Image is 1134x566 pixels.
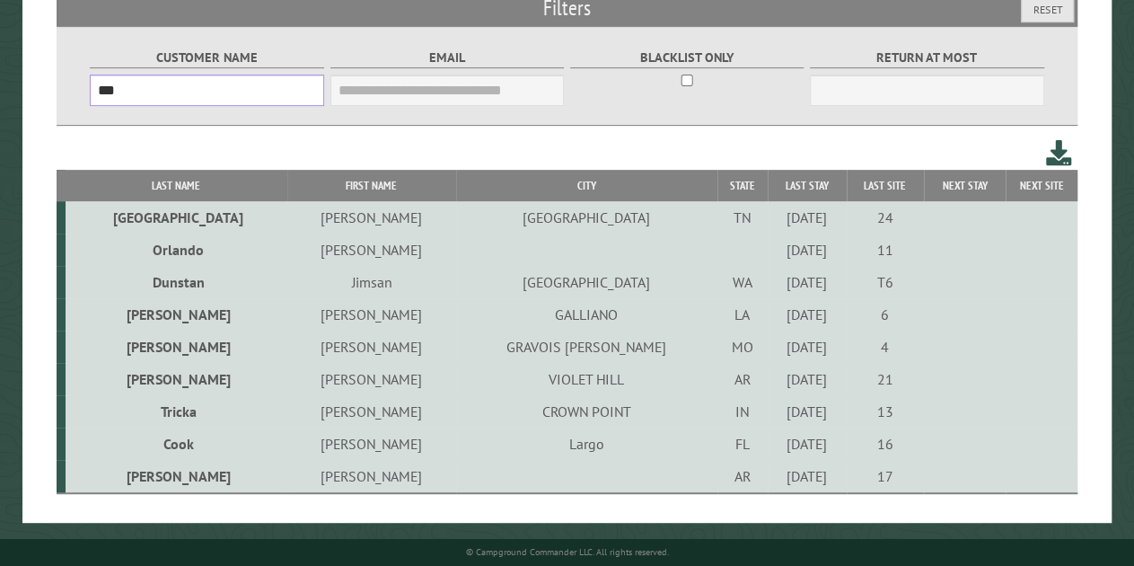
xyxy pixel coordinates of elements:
[456,428,717,460] td: Largo
[770,208,843,226] div: [DATE]
[287,363,456,395] td: [PERSON_NAME]
[717,170,768,201] th: State
[456,331,717,363] td: GRAVOIS [PERSON_NAME]
[287,234,456,266] td: [PERSON_NAME]
[847,298,924,331] td: 6
[717,395,768,428] td: IN
[287,395,456,428] td: [PERSON_NAME]
[717,266,768,298] td: WA
[847,331,924,363] td: 4
[717,298,768,331] td: LA
[1006,170,1077,201] th: Next Site
[717,331,768,363] td: MO
[66,201,286,234] td: [GEOGRAPHIC_DATA]
[287,331,456,363] td: [PERSON_NAME]
[287,460,456,493] td: [PERSON_NAME]
[570,48,804,68] label: Blacklist only
[287,428,456,460] td: [PERSON_NAME]
[456,363,717,395] td: VIOLET HILL
[66,331,286,363] td: [PERSON_NAME]
[847,170,924,201] th: Last Site
[810,48,1044,68] label: Return at most
[456,298,717,331] td: GALLIANO
[90,48,324,68] label: Customer Name
[717,201,768,234] td: TN
[66,395,286,428] td: Tricka
[456,266,717,298] td: [GEOGRAPHIC_DATA]
[66,363,286,395] td: [PERSON_NAME]
[770,241,843,259] div: [DATE]
[66,266,286,298] td: Dunstan
[924,170,1006,201] th: Next Stay
[287,266,456,298] td: Jimsan
[847,460,924,493] td: 17
[770,338,843,356] div: [DATE]
[770,273,843,291] div: [DATE]
[717,363,768,395] td: AR
[768,170,847,201] th: Last Stay
[330,48,565,68] label: Email
[456,201,717,234] td: [GEOGRAPHIC_DATA]
[847,395,924,428] td: 13
[847,234,924,266] td: 11
[66,460,286,493] td: [PERSON_NAME]
[770,370,843,388] div: [DATE]
[456,395,717,428] td: CROWN POINT
[770,402,843,420] div: [DATE]
[66,428,286,460] td: Cook
[1046,137,1072,170] a: Download this customer list (.csv)
[770,435,843,453] div: [DATE]
[770,467,843,485] div: [DATE]
[287,298,456,331] td: [PERSON_NAME]
[717,460,768,493] td: AR
[847,363,924,395] td: 21
[847,428,924,460] td: 16
[770,305,843,323] div: [DATE]
[66,298,286,331] td: [PERSON_NAME]
[847,201,924,234] td: 24
[717,428,768,460] td: FL
[466,546,669,558] small: © Campground Commander LLC. All rights reserved.
[287,201,456,234] td: [PERSON_NAME]
[847,266,924,298] td: T6
[66,170,286,201] th: Last Name
[287,170,456,201] th: First Name
[66,234,286,266] td: Orlando
[456,170,717,201] th: City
